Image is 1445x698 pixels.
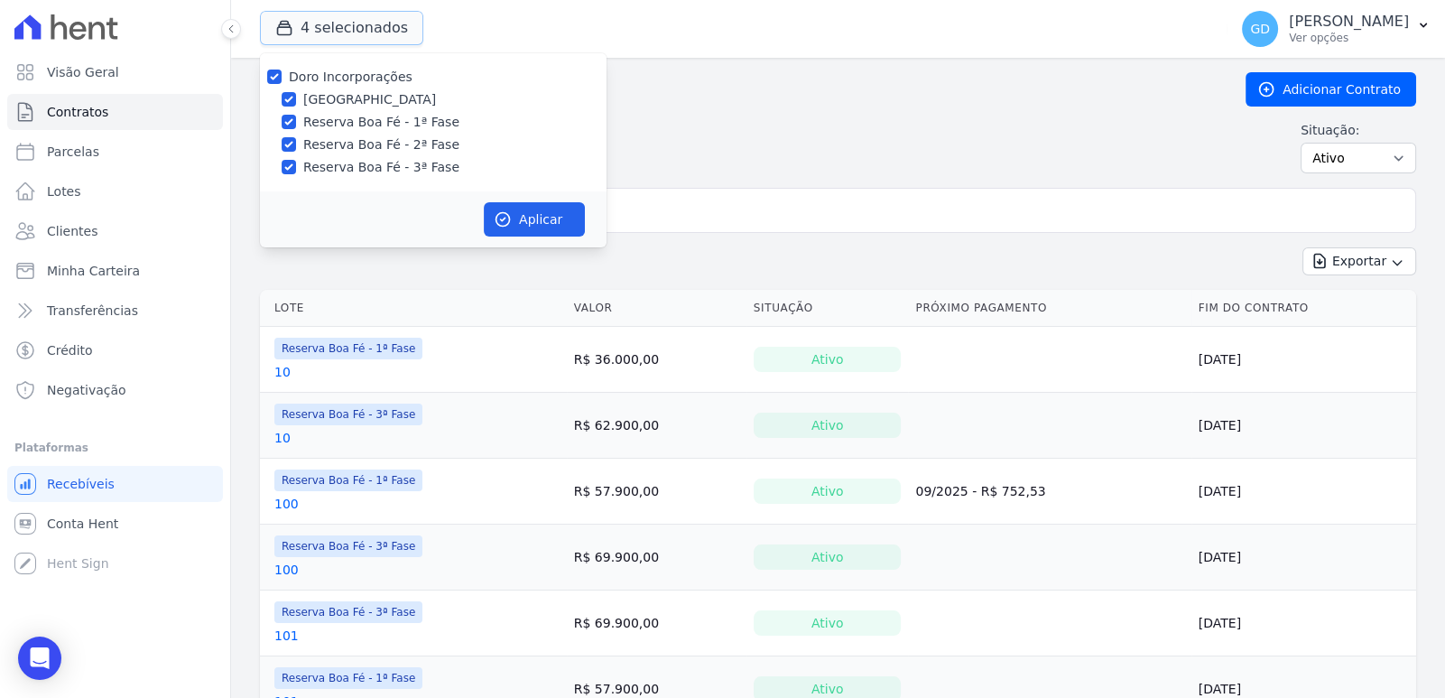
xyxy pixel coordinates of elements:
button: 4 selecionados [260,11,423,45]
th: Próximo Pagamento [908,290,1190,327]
a: Minha Carteira [7,253,223,289]
span: Reserva Boa Fé - 3ª Fase [274,601,422,623]
span: Reserva Boa Fé - 1ª Fase [274,667,422,689]
span: Reserva Boa Fé - 3ª Fase [274,535,422,557]
span: Reserva Boa Fé - 1ª Fase [274,470,422,491]
input: Buscar por nome do lote [290,192,1408,228]
div: Ativo [754,347,902,372]
a: 10 [274,429,291,447]
th: Lote [260,290,567,327]
th: Situação [746,290,909,327]
label: Doro Incorporações [289,70,412,84]
div: Open Intercom Messenger [18,637,61,680]
label: Reserva Boa Fé - 1ª Fase [303,113,459,132]
h2: Contratos [260,73,1217,106]
span: Parcelas [47,143,99,161]
label: Reserva Boa Fé - 2ª Fase [303,135,459,154]
td: R$ 69.900,00 [567,525,746,591]
td: R$ 57.900,00 [567,459,746,525]
td: R$ 62.900,00 [567,393,746,459]
td: [DATE] [1191,327,1416,393]
span: Visão Geral [47,63,119,81]
span: Minha Carteira [47,262,140,280]
label: Situação: [1301,121,1416,139]
td: [DATE] [1191,525,1416,591]
a: 100 [274,495,299,513]
a: Visão Geral [7,54,223,90]
a: Contratos [7,94,223,130]
th: Valor [567,290,746,327]
th: Fim do Contrato [1191,290,1416,327]
button: Exportar [1302,247,1416,275]
div: Ativo [754,479,902,504]
div: Ativo [754,544,902,570]
a: 101 [274,627,299,645]
label: [GEOGRAPHIC_DATA] [303,90,436,109]
a: Lotes [7,173,223,209]
a: Adicionar Contrato [1246,72,1416,107]
td: R$ 36.000,00 [567,327,746,393]
td: R$ 69.900,00 [567,591,746,656]
button: GD [PERSON_NAME] Ver opções [1227,4,1445,54]
td: [DATE] [1191,459,1416,525]
label: Reserva Boa Fé - 3ª Fase [303,158,459,177]
a: 09/2025 - R$ 752,53 [915,484,1045,498]
span: Crédito [47,341,93,359]
a: Parcelas [7,134,223,170]
a: 100 [274,561,299,579]
div: Plataformas [14,437,216,459]
span: Lotes [47,182,81,200]
a: Clientes [7,213,223,249]
p: [PERSON_NAME] [1289,13,1409,31]
a: Crédito [7,332,223,368]
span: Negativação [47,381,126,399]
span: Contratos [47,103,108,121]
span: Transferências [47,302,138,320]
a: Negativação [7,372,223,408]
span: GD [1250,23,1270,35]
div: Ativo [754,413,902,438]
span: Clientes [47,222,97,240]
span: Recebíveis [47,475,115,493]
span: Reserva Boa Fé - 1ª Fase [274,338,422,359]
div: Ativo [754,610,902,636]
span: Conta Hent [47,515,118,533]
a: 10 [274,363,291,381]
button: Aplicar [484,202,585,237]
td: [DATE] [1191,393,1416,459]
a: Recebíveis [7,466,223,502]
p: Ver opções [1289,31,1409,45]
a: Transferências [7,293,223,329]
span: Reserva Boa Fé - 3ª Fase [274,404,422,425]
td: [DATE] [1191,591,1416,656]
a: Conta Hent [7,506,223,542]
